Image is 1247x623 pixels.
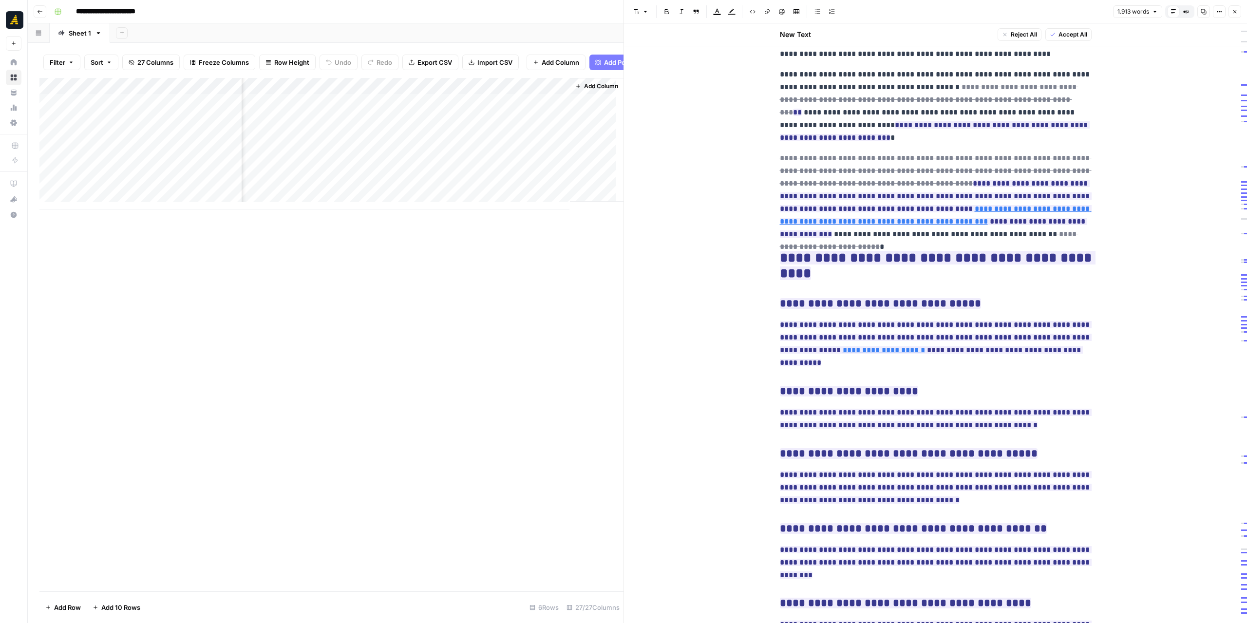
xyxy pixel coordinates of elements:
[39,600,87,615] button: Add Row
[542,57,579,67] span: Add Column
[87,600,146,615] button: Add 10 Rows
[6,55,21,70] a: Home
[6,8,21,32] button: Workspace: Marketers in Demand
[527,55,586,70] button: Add Column
[6,11,23,29] img: Marketers in Demand Logo
[1117,7,1149,16] span: 1.913 words
[274,57,309,67] span: Row Height
[526,600,563,615] div: 6 Rows
[6,191,21,207] button: What's new?
[377,57,392,67] span: Redo
[477,57,512,67] span: Import CSV
[6,207,21,223] button: Help + Support
[54,603,81,612] span: Add Row
[604,57,657,67] span: Add Power Agent
[6,70,21,85] a: Browse
[259,55,316,70] button: Row Height
[6,115,21,131] a: Settings
[402,55,458,70] button: Export CSV
[50,57,65,67] span: Filter
[43,55,80,70] button: Filter
[199,57,249,67] span: Freeze Columns
[584,82,618,91] span: Add Column
[1011,30,1037,39] span: Reject All
[6,100,21,115] a: Usage
[780,30,811,39] h2: New Text
[1113,5,1162,18] button: 1.913 words
[137,57,173,67] span: 27 Columns
[84,55,118,70] button: Sort
[563,600,623,615] div: 27/27 Columns
[320,55,358,70] button: Undo
[335,57,351,67] span: Undo
[184,55,255,70] button: Freeze Columns
[91,57,103,67] span: Sort
[1058,30,1087,39] span: Accept All
[589,55,663,70] button: Add Power Agent
[69,28,91,38] div: Sheet 1
[6,192,21,207] div: What's new?
[6,85,21,100] a: Your Data
[122,55,180,70] button: 27 Columns
[571,80,622,93] button: Add Column
[417,57,452,67] span: Export CSV
[101,603,140,612] span: Add 10 Rows
[462,55,519,70] button: Import CSV
[998,28,1041,41] button: Reject All
[1045,28,1092,41] button: Accept All
[50,23,110,43] a: Sheet 1
[6,176,21,191] a: AirOps Academy
[361,55,398,70] button: Redo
